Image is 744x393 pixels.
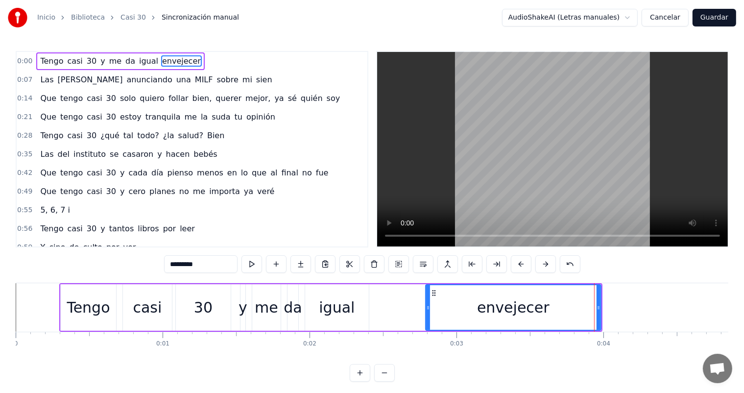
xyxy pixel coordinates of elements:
div: 0 [14,340,18,348]
span: cero [127,186,146,197]
span: no [178,186,190,197]
span: 30 [105,93,117,104]
span: y [119,167,125,178]
img: youka [8,8,27,27]
div: me [255,296,278,319]
div: casi [133,296,162,319]
span: 30 [105,186,117,197]
span: Que [39,186,57,197]
span: que [251,167,267,178]
span: bebés [192,148,218,160]
span: lo [240,167,249,178]
span: bien, [192,93,213,104]
span: Que [39,111,57,123]
span: suda [211,111,231,123]
span: 30 [105,167,117,178]
span: planes [148,186,176,197]
span: 30 [86,55,97,67]
span: Y [39,242,46,253]
span: al [269,167,278,178]
span: libros [137,223,160,234]
div: igual [319,296,355,319]
span: ver [122,242,137,253]
span: la [200,111,209,123]
span: del [57,148,71,160]
span: igual [138,55,159,67]
span: y [99,223,106,234]
span: una [175,74,192,85]
div: 30 [194,296,213,319]
span: 30 [86,223,97,234]
span: querer [215,93,242,104]
div: 0:03 [450,340,463,348]
span: Bien [206,130,225,141]
div: Chat abierto [703,354,732,383]
span: Las [39,148,54,160]
span: solo [119,93,137,104]
span: pienso [166,167,194,178]
span: 30 [86,130,97,141]
span: opinión [245,111,276,123]
span: tantos [108,223,135,234]
a: Biblioteca [71,13,105,23]
span: 0:00 [17,56,32,66]
span: 0:59 [17,243,32,252]
span: me [192,186,206,197]
span: 0:21 [17,112,32,122]
span: anunciando [125,74,173,85]
span: 0:49 [17,187,32,196]
div: Tengo [67,296,110,319]
nav: breadcrumb [37,13,239,23]
a: Inicio [37,13,55,23]
span: importa [208,186,241,197]
span: Sincronización manual [162,13,239,23]
span: final [280,167,299,178]
span: tengo [59,111,84,123]
span: 0:42 [17,168,32,178]
span: Tengo [39,223,64,234]
span: me [108,55,122,67]
span: ¿la [162,130,175,141]
span: casi [66,130,83,141]
span: y [119,186,125,197]
span: leer [179,223,196,234]
span: fue [315,167,330,178]
span: y [156,148,163,160]
div: 0:04 [597,340,610,348]
span: de [68,242,80,253]
span: soy [326,93,341,104]
div: y [239,296,247,319]
span: culto [82,242,103,253]
span: en [226,167,238,178]
span: 5, 6, 7 i [39,204,71,216]
span: 0:28 [17,131,32,141]
span: me [184,111,198,123]
span: no [301,167,313,178]
span: 0:07 [17,75,32,85]
span: 0:14 [17,94,32,103]
span: quién [300,93,324,104]
div: 0:01 [156,340,169,348]
span: Que [39,93,57,104]
span: cine [48,242,66,253]
span: casi [66,223,83,234]
span: hacen [165,148,191,160]
span: estoy [119,111,143,123]
span: da [124,55,136,67]
span: y [99,55,106,67]
span: ¿qué [99,130,120,141]
span: mejor, [244,93,271,104]
div: 0:02 [303,340,316,348]
span: día [150,167,164,178]
a: Casi 30 [120,13,146,23]
span: todo? [136,130,160,141]
span: veré [256,186,275,197]
span: tengo [59,93,84,104]
span: [PERSON_NAME] [57,74,124,85]
span: follar [168,93,190,104]
span: tengo [59,186,84,197]
span: Que [39,167,57,178]
span: instituto [72,148,107,160]
span: envejecer [161,55,202,67]
span: casaron [121,148,154,160]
